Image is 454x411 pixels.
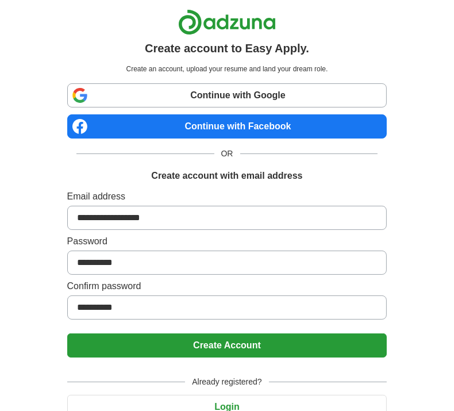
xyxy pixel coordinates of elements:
[67,114,387,139] a: Continue with Facebook
[70,64,385,74] p: Create an account, upload your resume and land your dream role.
[67,83,387,107] a: Continue with Google
[67,333,387,358] button: Create Account
[67,190,387,203] label: Email address
[151,169,302,183] h1: Create account with email address
[185,376,268,388] span: Already registered?
[67,279,387,293] label: Confirm password
[178,9,276,35] img: Adzuna logo
[67,235,387,248] label: Password
[145,40,309,57] h1: Create account to Easy Apply.
[214,148,240,160] span: OR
